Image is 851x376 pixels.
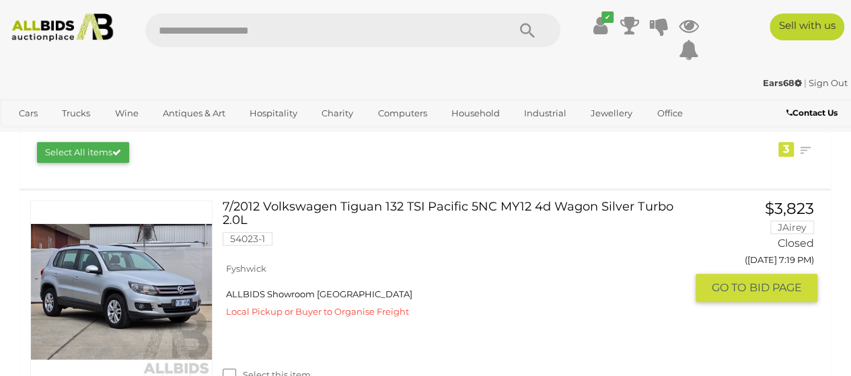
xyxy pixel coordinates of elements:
[10,124,55,147] a: Sports
[493,13,560,47] button: Search
[37,142,129,163] button: Select All items
[6,13,118,42] img: Allbids.com.au
[763,77,804,88] a: Ears68
[712,280,749,295] span: GO TO
[233,200,686,256] a: 7/2012 Volkswagen Tiguan 132 TSI Pacific 5NC MY12 4d Wagon Silver Turbo 2.0L 54023-1
[590,13,610,38] a: ✔
[106,102,147,124] a: Wine
[369,102,435,124] a: Computers
[582,102,641,124] a: Jewellery
[804,77,807,88] span: |
[778,142,794,157] div: 3
[706,200,817,303] a: $3,823 JAirey Closed ([DATE] 7:19 PM) GO TOBID PAGE
[443,102,509,124] a: Household
[648,102,691,124] a: Office
[241,102,306,124] a: Hospitality
[786,106,841,120] a: Contact Us
[515,102,575,124] a: Industrial
[763,77,802,88] strong: Ears68
[62,124,175,147] a: [GEOGRAPHIC_DATA]
[770,13,844,40] a: Sell with us
[53,102,99,124] a: Trucks
[154,102,234,124] a: Antiques & Art
[786,108,838,118] b: Contact Us
[765,199,814,218] span: $3,823
[601,11,614,23] i: ✔
[749,280,802,295] span: BID PAGE
[809,77,848,88] a: Sign Out
[696,274,817,301] button: GO TOBID PAGE
[10,102,46,124] a: Cars
[313,102,362,124] a: Charity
